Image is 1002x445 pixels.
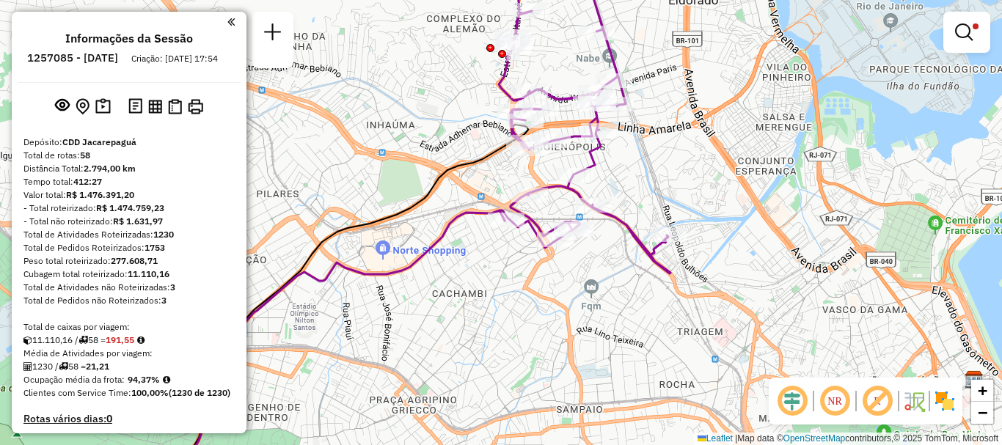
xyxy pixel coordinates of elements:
[23,374,125,385] span: Ocupação média da frota:
[698,433,733,444] a: Leaflet
[113,216,163,227] strong: R$ 1.631,97
[169,387,230,398] strong: (1230 de 1230)
[111,255,158,266] strong: 277.608,71
[125,52,224,65] div: Criação: [DATE] 17:54
[775,383,810,419] span: Ocultar deslocamento
[971,402,993,424] a: Zoom out
[23,347,235,360] div: Média de Atividades por viagem:
[783,433,846,444] a: OpenStreetMap
[23,387,131,398] span: Clientes com Service Time:
[163,375,170,384] em: Média calculada utilizando a maior ocupação (%Peso ou %Cubagem) de cada rota da sessão. Rotas cro...
[161,295,167,306] strong: 3
[170,282,175,293] strong: 3
[78,336,88,345] i: Total de rotas
[131,387,169,398] strong: 100,00%
[258,18,288,51] a: Nova sessão e pesquisa
[96,202,164,213] strong: R$ 1.474.759,23
[23,334,235,347] div: 11.110,16 / 58 =
[125,95,145,118] button: Logs desbloquear sessão
[23,362,32,371] i: Total de Atividades
[86,361,109,372] strong: 21,21
[978,381,987,400] span: +
[73,176,102,187] strong: 412:27
[137,336,145,345] i: Meta Caixas/viagem: 221,30 Diferença: -29,75
[27,51,118,65] h6: 1257085 - [DATE]
[165,96,185,117] button: Visualizar Romaneio
[23,294,235,307] div: Total de Pedidos não Roteirizados:
[73,95,92,118] button: Centralizar mapa no depósito ou ponto de apoio
[92,95,114,118] button: Painel de Sugestão
[902,389,926,413] img: Fluxo de ruas
[23,215,235,228] div: - Total não roteirizado:
[227,13,235,30] a: Clique aqui para minimizar o painel
[23,431,121,444] h4: Pedidos com prazo:
[735,433,737,444] span: |
[23,175,235,188] div: Tempo total:
[23,188,235,202] div: Valor total:
[66,189,134,200] strong: R$ 1.476.391,20
[971,380,993,402] a: Zoom in
[145,96,165,116] button: Visualizar relatório de Roteirização
[23,360,235,373] div: 1230 / 58 =
[23,254,235,268] div: Peso total roteirizado:
[817,383,852,419] span: Ocultar NR
[694,433,1002,445] div: Map data © contributors,© 2025 TomTom, Microsoft
[965,370,984,389] img: CDD São Cristovão
[23,149,235,162] div: Total de rotas:
[949,18,984,47] a: Exibir filtros
[860,383,895,419] span: Exibir rótulo
[23,336,32,345] i: Cubagem total roteirizado
[115,430,121,444] strong: 2
[23,202,235,215] div: - Total roteirizado:
[978,403,987,422] span: −
[80,150,90,161] strong: 58
[62,136,136,147] strong: CDD Jacarepaguá
[153,229,174,240] strong: 1230
[23,228,235,241] div: Total de Atividades Roteirizadas:
[84,163,136,174] strong: 2.794,00 km
[23,162,235,175] div: Distância Total:
[23,268,235,281] div: Cubagem total roteirizado:
[106,412,112,425] strong: 0
[52,95,73,118] button: Exibir sessão original
[973,23,979,29] span: Filtro Ativo
[23,413,235,425] h4: Rotas vários dias:
[185,96,206,117] button: Imprimir Rotas
[59,362,68,371] i: Total de rotas
[128,268,169,279] strong: 11.110,16
[106,334,134,345] strong: 191,55
[23,136,235,149] div: Depósito:
[128,374,160,385] strong: 94,37%
[933,389,957,413] img: Exibir/Ocultar setores
[65,32,193,45] h4: Informações da Sessão
[23,320,235,334] div: Total de caixas por viagem:
[23,241,235,254] div: Total de Pedidos Roteirizados:
[23,281,235,294] div: Total de Atividades não Roteirizadas:
[145,242,165,253] strong: 1753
